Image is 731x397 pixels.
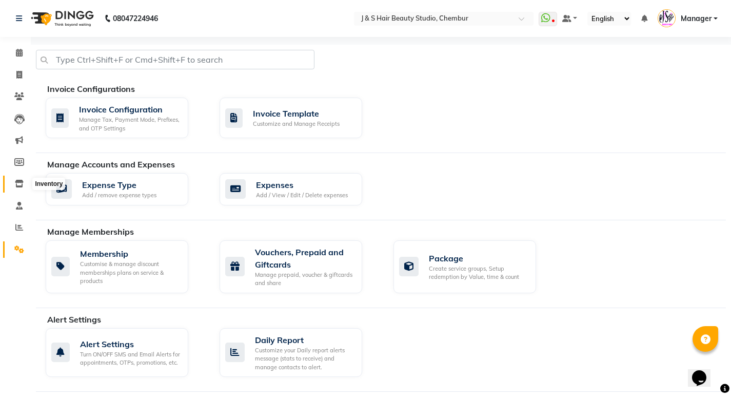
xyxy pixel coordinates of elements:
div: Add / View / Edit / Delete expenses [256,191,348,200]
iframe: chat widget [688,356,721,387]
a: Alert SettingsTurn ON/OFF SMS and Email Alerts for appointments, OTPs, promotions, etc. [46,328,204,377]
div: Customize your Daily report alerts message (stats to receive) and manage contacts to alert. [255,346,354,372]
span: Manager [681,13,712,24]
div: Expenses [256,179,348,191]
img: Manager [658,9,676,27]
div: Vouchers, Prepaid and Giftcards [255,246,354,271]
div: Expense Type [82,179,156,191]
div: Customize and Manage Receipts [253,120,340,128]
img: logo [26,4,96,33]
b: 08047224946 [113,4,158,33]
a: ExpensesAdd / View / Edit / Delete expenses [220,173,378,205]
a: PackageCreate service groups, Setup redemption by Value, time & count [393,240,552,293]
div: Alert Settings [80,338,180,350]
input: Type Ctrl+Shift+F or Cmd+Shift+F to search [36,50,314,69]
div: Add / remove expense types [82,191,156,200]
div: Membership [80,248,180,260]
a: MembershipCustomise & manage discount memberships plans on service & products [46,240,204,293]
div: Invoice Template [253,107,340,120]
div: Inventory [32,178,65,190]
div: Turn ON/OFF SMS and Email Alerts for appointments, OTPs, promotions, etc. [80,350,180,367]
div: Manage prepaid, voucher & giftcards and share [255,271,354,288]
div: Create service groups, Setup redemption by Value, time & count [429,264,528,281]
div: Manage Tax, Payment Mode, Prefixes, and OTP Settings [79,116,180,133]
a: Vouchers, Prepaid and GiftcardsManage prepaid, voucher & giftcards and share [220,240,378,293]
div: Customise & manage discount memberships plans on service & products [80,260,180,286]
div: Daily Report [255,334,354,346]
div: Invoice Configuration [79,103,180,116]
a: Expense TypeAdd / remove expense types [46,173,204,205]
div: Package [429,252,528,264]
a: Invoice ConfigurationManage Tax, Payment Mode, Prefixes, and OTP Settings [46,98,204,138]
a: Daily ReportCustomize your Daily report alerts message (stats to receive) and manage contacts to ... [220,328,378,377]
a: Invoice TemplateCustomize and Manage Receipts [220,98,378,138]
